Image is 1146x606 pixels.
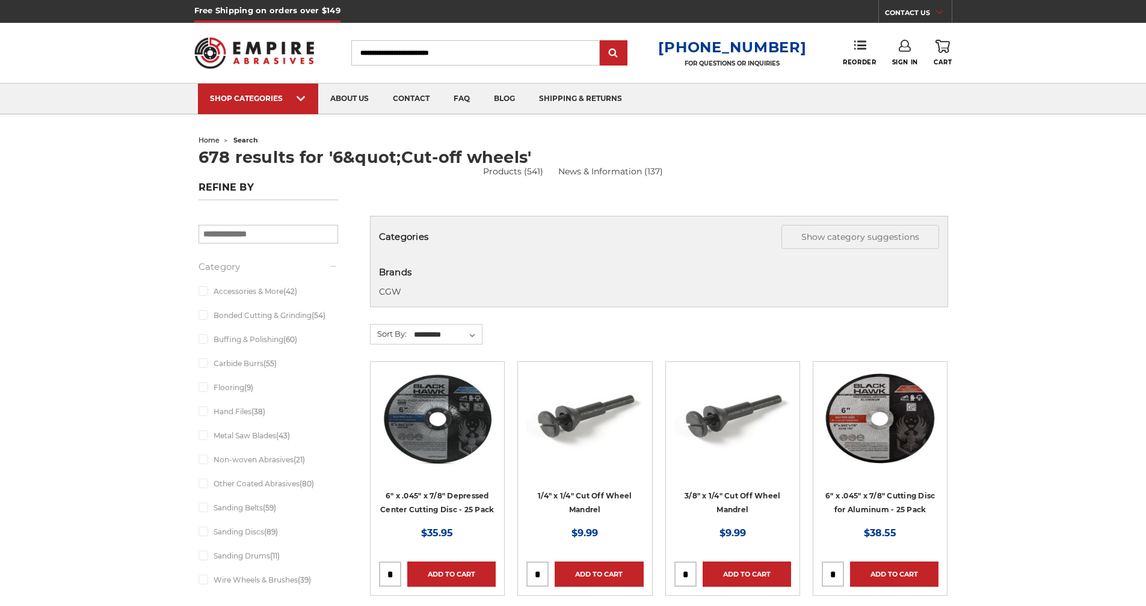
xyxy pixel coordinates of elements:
img: 1/4" inch x 1/4" inch mandrel [526,370,643,467]
a: contact [381,84,442,114]
h5: Categories [379,225,939,249]
h5: Brands [379,266,939,280]
a: 6 inch cut off wheel for aluminum [822,370,938,524]
span: Sign In [892,58,918,66]
img: 6 inch cut off wheel for aluminum [822,370,938,467]
a: Add to Cart [850,562,938,587]
span: $35.95 [421,527,453,539]
a: News & Information (137) [558,165,663,178]
a: home [199,136,220,144]
img: 6" x .045" x 7/8" Depressed Center Type 27 Cut Off Wheel [379,370,496,467]
span: search [233,136,258,144]
a: faq [442,84,482,114]
label: Sort By: [371,325,407,343]
span: $9.99 [571,527,598,539]
span: Reorder [843,58,876,66]
a: Add to Cart [407,562,496,587]
p: FOR QUESTIONS OR INQUIRIES [658,60,806,67]
input: Submit [602,41,626,66]
button: Show category suggestions [781,225,939,249]
img: 3/8" inch x 1/4" inch mandrel [674,370,791,467]
a: 6" x .045" x 7/8" Depressed Center Type 27 Cut Off Wheel [379,370,496,524]
a: 3/8" inch x 1/4" inch mandrel [674,370,791,524]
a: Add to Cart [703,562,791,587]
a: Products (541) [483,166,543,177]
a: CGW [379,286,401,297]
a: [PHONE_NUMBER] [658,38,806,56]
h5: Category [199,260,338,274]
a: about us [318,84,381,114]
a: shipping & returns [527,84,634,114]
a: 1/4" inch x 1/4" inch mandrel [526,370,643,524]
span: $38.55 [864,527,896,539]
a: blog [482,84,527,114]
h5: Refine by [199,182,338,200]
span: $9.99 [719,527,746,539]
h1: 678 results for '6&quot;Cut-off wheels' [199,149,948,165]
div: SHOP CATEGORIES [210,94,306,103]
select: Sort By: [412,326,482,344]
a: Reorder [843,40,876,66]
span: Cart [934,58,952,66]
a: Add to Cart [555,562,643,587]
a: CONTACT US [885,6,952,23]
img: Empire Abrasives [194,29,315,76]
a: Cart [934,40,952,66]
